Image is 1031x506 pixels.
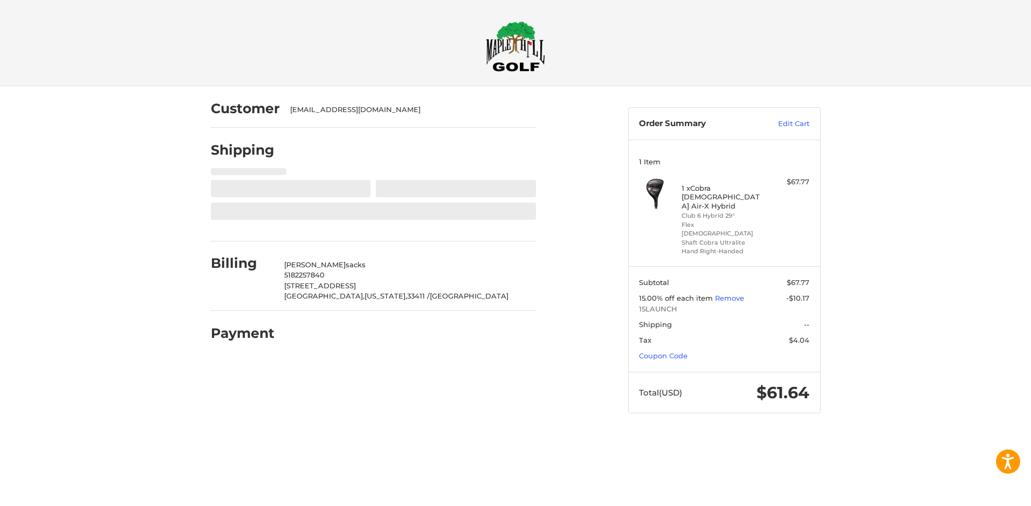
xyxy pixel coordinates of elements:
[682,238,764,247] li: Shaft Cobra Ultralite
[755,119,809,129] a: Edit Cart
[365,292,407,300] span: [US_STATE],
[211,142,274,158] h2: Shipping
[290,105,525,115] div: [EMAIL_ADDRESS][DOMAIN_NAME]
[211,325,274,342] h2: Payment
[682,184,764,210] h4: 1 x Cobra [DEMOGRAPHIC_DATA] Air-X Hybrid
[639,336,651,344] span: Tax
[639,320,672,329] span: Shipping
[284,292,365,300] span: [GEOGRAPHIC_DATA],
[682,247,764,256] li: Hand Right-Handed
[639,351,688,360] a: Coupon Code
[789,336,809,344] span: $4.04
[786,294,809,302] span: -$10.17
[715,294,744,302] a: Remove
[639,294,715,302] span: 15.00% off each item
[767,177,809,188] div: $67.77
[757,383,809,403] span: $61.64
[639,278,669,287] span: Subtotal
[804,320,809,329] span: --
[639,157,809,166] h3: 1 Item
[639,304,809,315] span: 15LAUNCH
[211,100,280,117] h2: Customer
[787,278,809,287] span: $67.77
[407,292,430,300] span: 33411 /
[430,292,508,300] span: [GEOGRAPHIC_DATA]
[639,387,682,398] span: Total (USD)
[682,211,764,220] li: Club 6 Hybrid 29°
[346,260,366,269] span: sacks
[682,220,764,238] li: Flex [DEMOGRAPHIC_DATA]
[284,260,346,269] span: [PERSON_NAME]
[284,271,325,279] span: 5182257840
[211,255,274,272] h2: Billing
[486,21,545,72] img: Maple Hill Golf
[284,281,356,290] span: [STREET_ADDRESS]
[639,119,755,129] h3: Order Summary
